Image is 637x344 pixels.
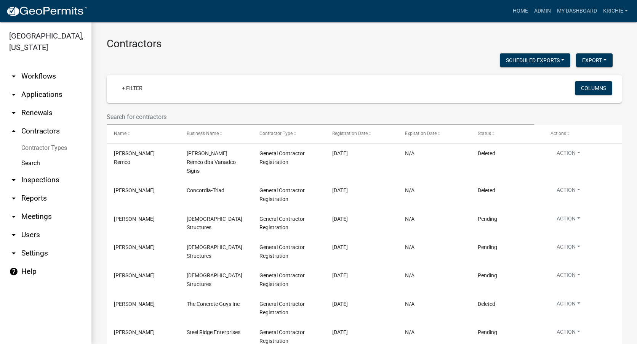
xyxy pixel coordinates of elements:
span: Pending [478,329,497,335]
span: 09/08/2025 [332,187,348,193]
i: arrow_drop_down [9,194,18,203]
span: 09/08/2025 [332,272,348,278]
span: Deleted [478,150,495,156]
button: Columns [575,81,612,95]
span: General Contractor Registration [259,187,305,202]
datatable-header-cell: Contractor Type [252,125,325,143]
a: Home [510,4,531,18]
span: Donnie Pawlik [114,216,155,222]
span: Adams Remco dba Vanadco Signs [187,150,236,174]
datatable-header-cell: Status [471,125,543,143]
span: N/A [405,150,415,156]
span: 09/08/2025 [332,301,348,307]
button: Action [551,149,586,160]
span: Pending [478,216,497,222]
span: General Contractor Registration [259,301,305,316]
span: Cesar Vasquez [114,301,155,307]
i: arrow_drop_down [9,108,18,117]
i: arrow_drop_down [9,90,18,99]
i: arrow_drop_up [9,127,18,136]
span: Deleted [478,187,495,193]
span: Name [114,131,126,136]
button: Action [551,300,586,311]
span: General Contractor Registration [259,244,305,259]
span: Wil Holland [114,329,155,335]
span: N/A [405,216,415,222]
a: Admin [531,4,554,18]
a: krichie [600,4,631,18]
span: N/A [405,187,415,193]
i: arrow_drop_down [9,249,18,258]
span: 09/08/2025 [332,329,348,335]
span: General Contractor Registration [259,272,305,287]
button: Action [551,215,586,226]
span: Donnie Pawlik [114,272,155,278]
span: Business Name [187,131,219,136]
span: General Contractor Registration [259,150,305,165]
datatable-header-cell: Name [107,125,179,143]
span: N/A [405,301,415,307]
span: Contractor Type [259,131,293,136]
i: arrow_drop_down [9,72,18,81]
span: Amish Structures [187,244,242,259]
span: General Contractor Registration [259,329,305,344]
span: Pending [478,272,497,278]
span: Actions [551,131,566,136]
input: Search for contractors [107,109,534,125]
a: My Dashboard [554,4,600,18]
span: Rick Smith [114,187,155,193]
i: help [9,267,18,276]
span: Registration Date [332,131,368,136]
button: Export [576,53,613,67]
span: Adams Remco [114,150,155,165]
datatable-header-cell: Registration Date [325,125,398,143]
span: N/A [405,244,415,250]
span: Donnie Pawlik [114,244,155,250]
span: The Concrete Guys Inc [187,301,240,307]
span: 09/08/2025 [332,244,348,250]
i: arrow_drop_down [9,175,18,185]
datatable-header-cell: Expiration Date [398,125,471,143]
h3: Contractors [107,37,622,50]
span: Status [478,131,491,136]
span: Concordia-Triad [187,187,224,193]
span: Deleted [478,301,495,307]
span: Expiration Date [405,131,437,136]
datatable-header-cell: Actions [543,125,616,143]
span: 09/11/2025 [332,150,348,156]
button: Action [551,243,586,254]
span: Amish Structures [187,272,242,287]
button: Action [551,186,586,197]
span: Pending [478,244,497,250]
i: arrow_drop_down [9,230,18,240]
button: Action [551,271,586,282]
datatable-header-cell: Business Name [179,125,252,143]
span: N/A [405,329,415,335]
i: arrow_drop_down [9,212,18,221]
span: N/A [405,272,415,278]
span: General Contractor Registration [259,216,305,231]
span: Amish Structures [187,216,242,231]
button: Scheduled Exports [500,53,570,67]
button: Action [551,328,586,339]
span: Steel Ridge Enterprises [187,329,240,335]
a: + Filter [116,81,149,95]
span: 09/08/2025 [332,216,348,222]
